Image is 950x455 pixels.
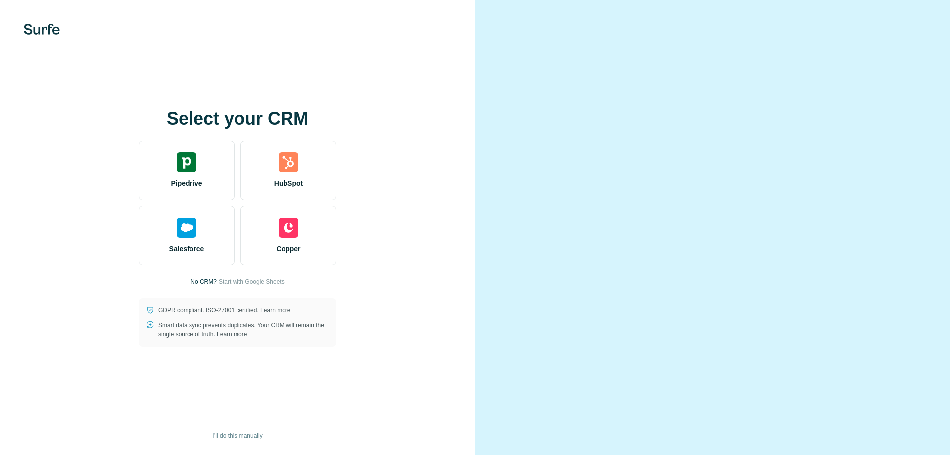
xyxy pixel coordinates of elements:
button: I’ll do this manually [205,428,269,443]
span: Copper [277,244,301,253]
img: copper's logo [279,218,298,238]
span: Pipedrive [171,178,202,188]
p: No CRM? [190,277,217,286]
span: Salesforce [169,244,204,253]
span: HubSpot [274,178,303,188]
button: Start with Google Sheets [219,277,285,286]
img: pipedrive's logo [177,152,196,172]
span: I’ll do this manually [212,431,262,440]
a: Learn more [217,331,247,338]
img: hubspot's logo [279,152,298,172]
p: GDPR compliant. ISO-27001 certified. [158,306,290,315]
a: Learn more [260,307,290,314]
img: salesforce's logo [177,218,196,238]
img: Surfe's logo [24,24,60,35]
p: Smart data sync prevents duplicates. Your CRM will remain the single source of truth. [158,321,329,339]
h1: Select your CRM [139,109,336,129]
